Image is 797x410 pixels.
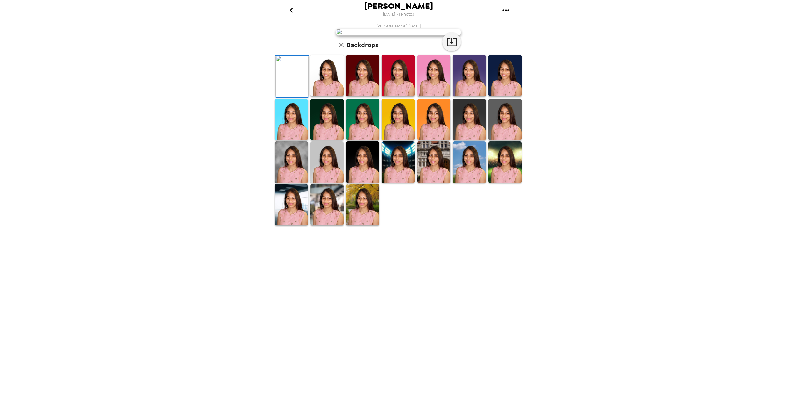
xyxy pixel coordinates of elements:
h6: Backdrops [347,40,378,50]
span: [DATE] • 1 Photos [383,10,414,19]
span: [PERSON_NAME] [364,2,433,10]
span: [PERSON_NAME] , [DATE] [376,23,421,29]
img: user [336,29,461,36]
img: Original [275,56,309,97]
